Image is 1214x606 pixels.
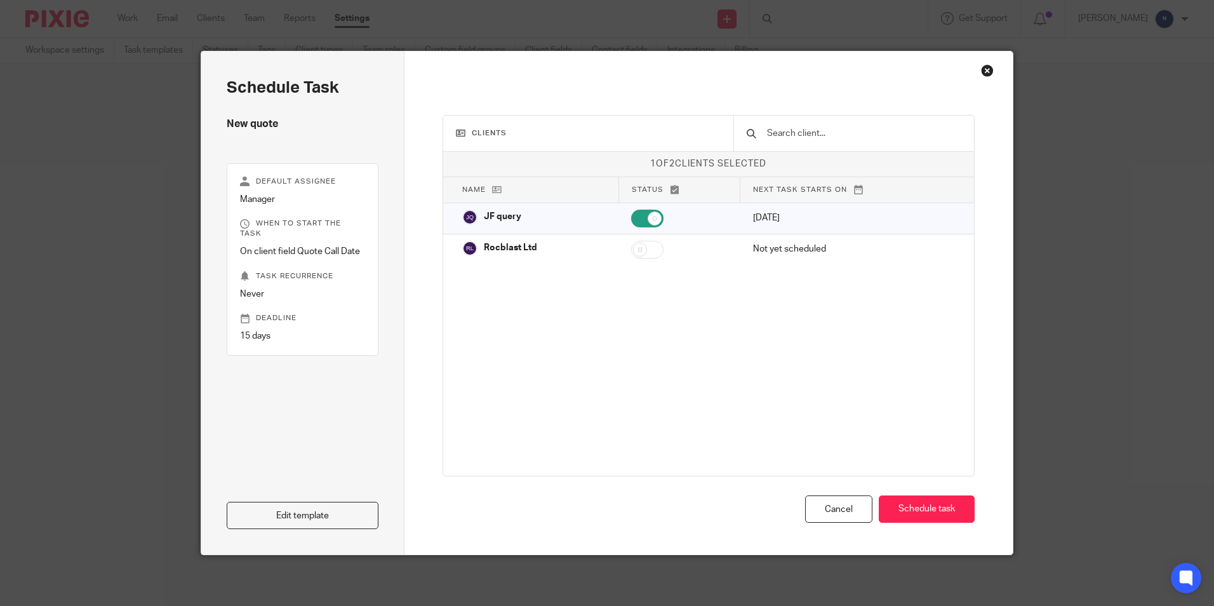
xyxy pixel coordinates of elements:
p: Deadline [240,313,365,323]
h2: Schedule task [227,77,378,98]
button: Schedule task [879,495,975,523]
p: Next task starts on [753,184,955,195]
p: Status [632,184,727,195]
h4: New quote [227,118,378,131]
p: On client field Quote Call Date [240,245,365,258]
p: When to start the task [240,219,365,239]
h3: Clients [456,128,721,138]
p: Rocblast Ltd [484,241,537,254]
span: 2 [669,159,675,168]
p: Not yet scheduled [753,243,955,255]
a: Edit template [227,502,378,529]
div: Cancel [805,495,872,523]
input: Search client... [766,126,961,140]
img: svg%3E [462,241,477,256]
p: JF query [484,210,521,223]
p: Task recurrence [240,271,365,281]
p: Name [462,184,606,195]
span: 1 [650,159,656,168]
img: svg%3E [462,210,477,225]
p: Manager [240,193,365,206]
p: Default assignee [240,177,365,187]
p: [DATE] [753,212,955,224]
p: 15 days [240,330,365,342]
div: Close this dialog window [981,64,994,77]
p: of clients selected [443,158,975,170]
p: Never [240,288,365,300]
